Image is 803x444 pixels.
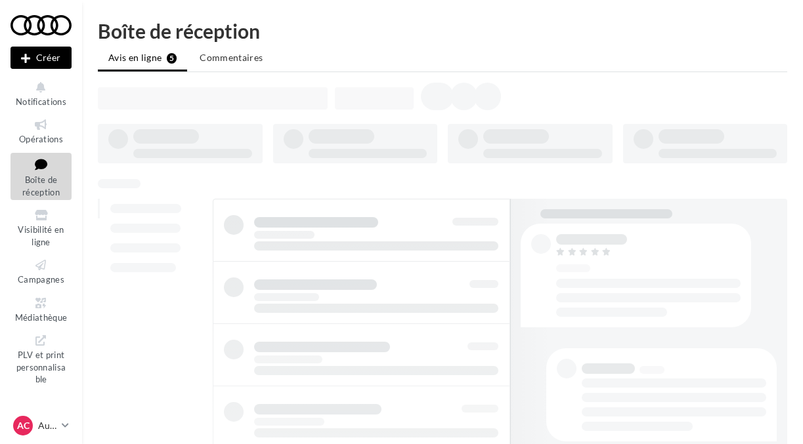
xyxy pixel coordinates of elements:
a: PLV et print personnalisable [11,331,72,388]
div: Nouvelle campagne [11,47,72,69]
button: Créer [11,47,72,69]
span: Boîte de réception [22,174,60,197]
a: Boîte de réception [11,153,72,201]
span: Notifications [16,96,66,107]
span: Visibilité en ligne [18,224,64,247]
p: Audi CHAMBOURCY [38,419,56,432]
span: Opérations [19,134,63,144]
a: Opérations [11,115,72,147]
span: Commentaires [200,52,263,63]
button: Notifications [11,77,72,110]
span: PLV et print personnalisable [16,347,66,384]
span: AC [17,419,30,432]
a: Médiathèque [11,293,72,325]
a: Campagnes [11,255,72,287]
a: Visibilité en ligne [11,205,72,250]
div: Boîte de réception [98,21,787,41]
span: Campagnes [18,274,64,285]
a: AC Audi CHAMBOURCY [11,413,72,438]
span: Médiathèque [15,312,68,323]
